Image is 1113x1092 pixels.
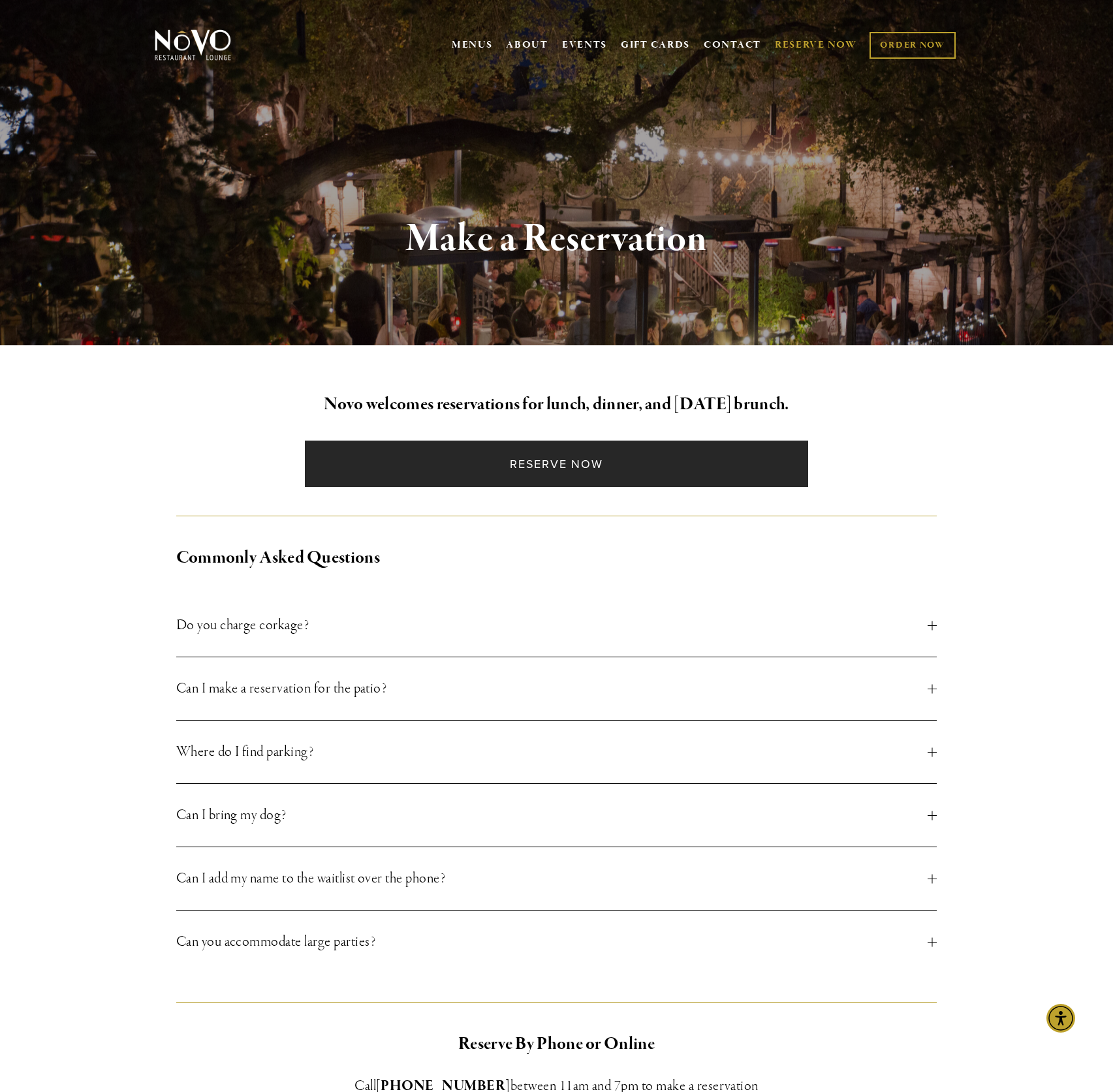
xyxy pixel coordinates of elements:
[176,784,937,847] button: Can I bring my dog?
[775,33,857,57] a: RESERVE NOW
[176,803,928,827] span: Can I bring my dog?
[176,930,928,954] span: Can you accommodate large parties?
[176,614,928,637] span: Do you charge corkage?
[452,39,493,52] a: MENUS
[406,214,707,264] strong: Make a Reservation
[704,33,761,57] a: CONTACT
[176,721,937,783] button: Where do I find parking?
[1046,1004,1075,1033] div: Accessibility Menu
[870,32,955,59] a: ORDER NOW
[562,39,607,52] a: EVENTS
[176,544,937,572] h2: Commonly Asked Questions
[176,740,928,764] span: Where do I find parking?
[290,1031,823,1058] h2: Reserve By Phone or Online
[305,441,808,487] a: Reserve Now
[176,594,937,657] button: Do you charge corkage?
[176,391,937,418] h2: Novo welcomes reservations for lunch, dinner, and [DATE] brunch.
[176,911,937,973] button: Can you accommodate large parties?
[176,657,937,720] button: Can I make a reservation for the patio?
[176,847,937,910] button: Can I add my name to the waitlist over the phone?
[621,33,690,57] a: GIFT CARDS
[176,677,928,700] span: Can I make a reservation for the patio?
[176,867,928,890] span: Can I add my name to the waitlist over the phone?
[152,29,234,61] img: Novo Restaurant &amp; Lounge
[506,39,548,52] a: ABOUT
